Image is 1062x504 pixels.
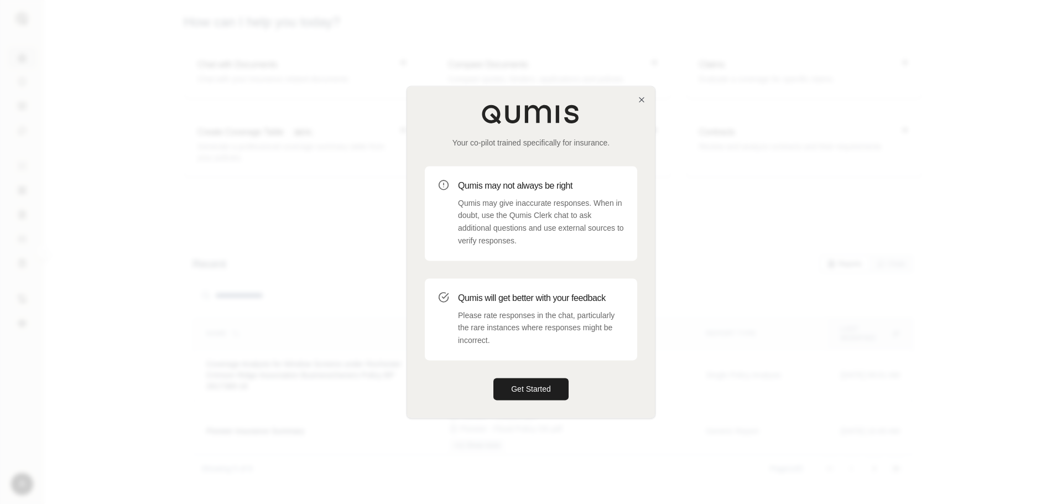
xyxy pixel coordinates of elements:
[425,137,637,148] p: Your co-pilot trained specifically for insurance.
[481,104,581,124] img: Qumis Logo
[458,197,624,247] p: Qumis may give inaccurate responses. When in doubt, use the Qumis Clerk chat to ask additional qu...
[493,378,569,400] button: Get Started
[458,309,624,347] p: Please rate responses in the chat, particularly the rare instances where responses might be incor...
[458,179,624,193] h3: Qumis may not always be right
[458,292,624,305] h3: Qumis will get better with your feedback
